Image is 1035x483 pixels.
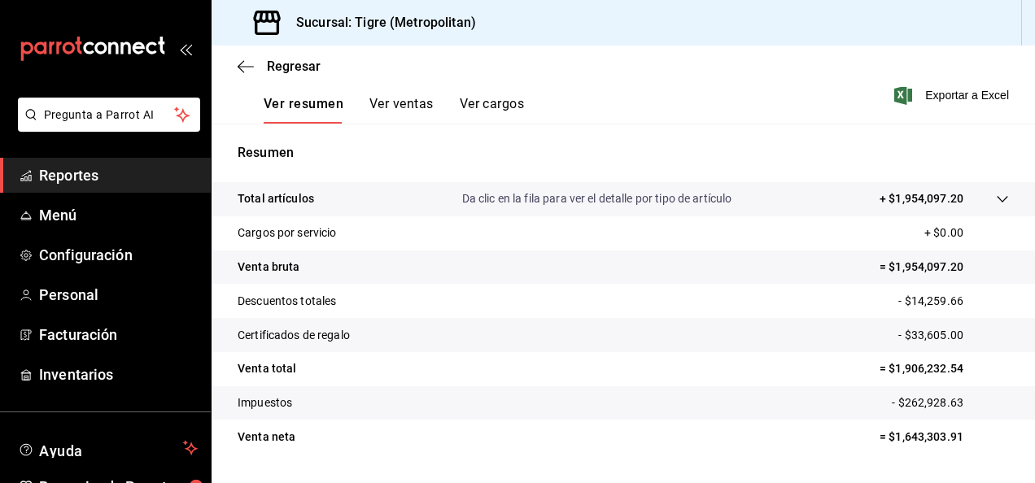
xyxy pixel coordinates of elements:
p: - $262,928.63 [892,394,1009,411]
p: Impuestos [238,394,292,411]
p: = $1,954,097.20 [880,259,1009,276]
div: navigation tabs [264,96,524,124]
button: open_drawer_menu [179,42,192,55]
span: Pregunta a Parrot AI [44,107,175,124]
p: Da clic en la fila para ver el detalle por tipo de artículo [462,190,732,207]
span: Ayuda [39,438,177,458]
p: Total artículos [238,190,314,207]
a: Pregunta a Parrot AI [11,118,200,135]
span: Menú [39,204,198,226]
button: Ver resumen [264,96,343,124]
p: + $0.00 [924,224,1009,241]
span: Personal [39,284,198,306]
button: Ver ventas [369,96,434,124]
p: Venta total [238,360,296,377]
p: - $14,259.66 [898,293,1009,310]
p: Descuentos totales [238,293,336,310]
p: = $1,643,303.91 [880,429,1009,446]
button: Pregunta a Parrot AI [18,98,200,132]
p: Venta bruta [238,259,299,276]
p: + $1,954,097.20 [880,190,963,207]
h3: Sucursal: Tigre (Metropolitan) [283,13,476,33]
p: Cargos por servicio [238,224,337,241]
span: Configuración [39,244,198,266]
span: Facturación [39,324,198,346]
p: Venta neta [238,429,295,446]
span: Reportes [39,164,198,186]
button: Ver cargos [460,96,525,124]
button: Regresar [238,59,321,74]
p: - $33,605.00 [898,327,1009,344]
span: Inventarios [39,363,198,385]
span: Regresar [267,59,321,74]
p: Resumen [238,143,1009,163]
button: Exportar a Excel [897,85,1009,105]
p: = $1,906,232.54 [880,360,1009,377]
p: Certificados de regalo [238,327,350,344]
